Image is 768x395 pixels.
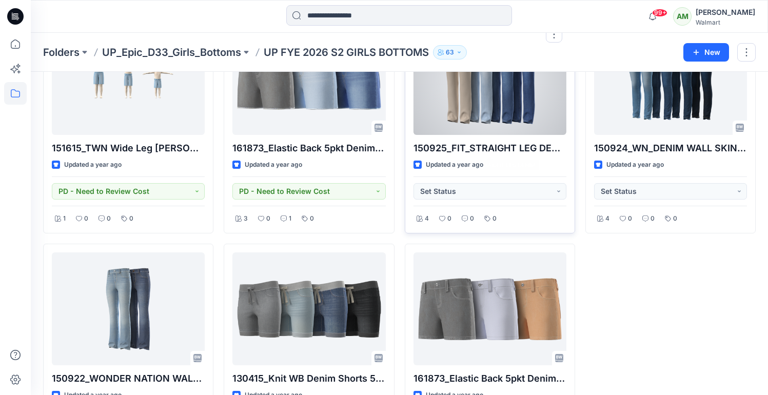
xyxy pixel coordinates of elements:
[107,213,111,224] p: 0
[606,160,664,170] p: Updated a year ago
[605,213,609,224] p: 4
[425,213,429,224] p: 4
[696,18,755,26] div: Walmart
[52,22,205,135] a: 151615_TWN Wide Leg Jean Short
[43,45,80,60] a: Folders
[628,213,632,224] p: 0
[232,141,385,155] p: 161873_Elastic Back 5pkt Denim Shorts Frayed Hem
[84,213,88,224] p: 0
[696,6,755,18] div: [PERSON_NAME]
[310,213,314,224] p: 0
[447,213,451,224] p: 0
[266,213,270,224] p: 0
[651,213,655,224] p: 0
[413,252,566,365] a: 161873_Elastic Back 5pkt Denim Shorts
[63,213,66,224] p: 1
[673,213,677,224] p: 0
[129,213,133,224] p: 0
[413,141,566,155] p: 150925_FIT_STRAIGHT LEG DENIM
[470,213,474,224] p: 0
[413,371,566,386] p: 161873_Elastic Back 5pkt Denim Shorts
[264,45,429,60] p: UP FYE 2026 S2 GIRLS BOTTOMS
[673,7,692,26] div: AM
[594,22,747,135] a: 150924_WN_DENIM WALL SKINNY
[244,213,248,224] p: 3
[52,252,205,365] a: 150922_WONDER NATION WALL BOOT
[493,213,497,224] p: 0
[52,371,205,386] p: 150922_WONDER NATION WALL BOOT
[594,141,747,155] p: 150924_WN_DENIM WALL SKINNY
[289,213,291,224] p: 1
[232,371,385,386] p: 130415_Knit WB Denim Shorts 5” Inseam
[52,141,205,155] p: 151615_TWN Wide Leg [PERSON_NAME]
[245,160,302,170] p: Updated a year ago
[102,45,241,60] a: UP_Epic_D33_Girls_Bottoms
[64,160,122,170] p: Updated a year ago
[683,43,729,62] button: New
[232,252,385,365] a: 130415_Knit WB Denim Shorts 5” Inseam
[232,22,385,135] a: 161873_Elastic Back 5pkt Denim Shorts Frayed Hem
[652,9,667,17] span: 99+
[426,160,483,170] p: Updated a year ago
[413,22,566,135] a: 150925_FIT_STRAIGHT LEG DENIM
[433,45,467,60] button: 63
[446,47,454,58] p: 63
